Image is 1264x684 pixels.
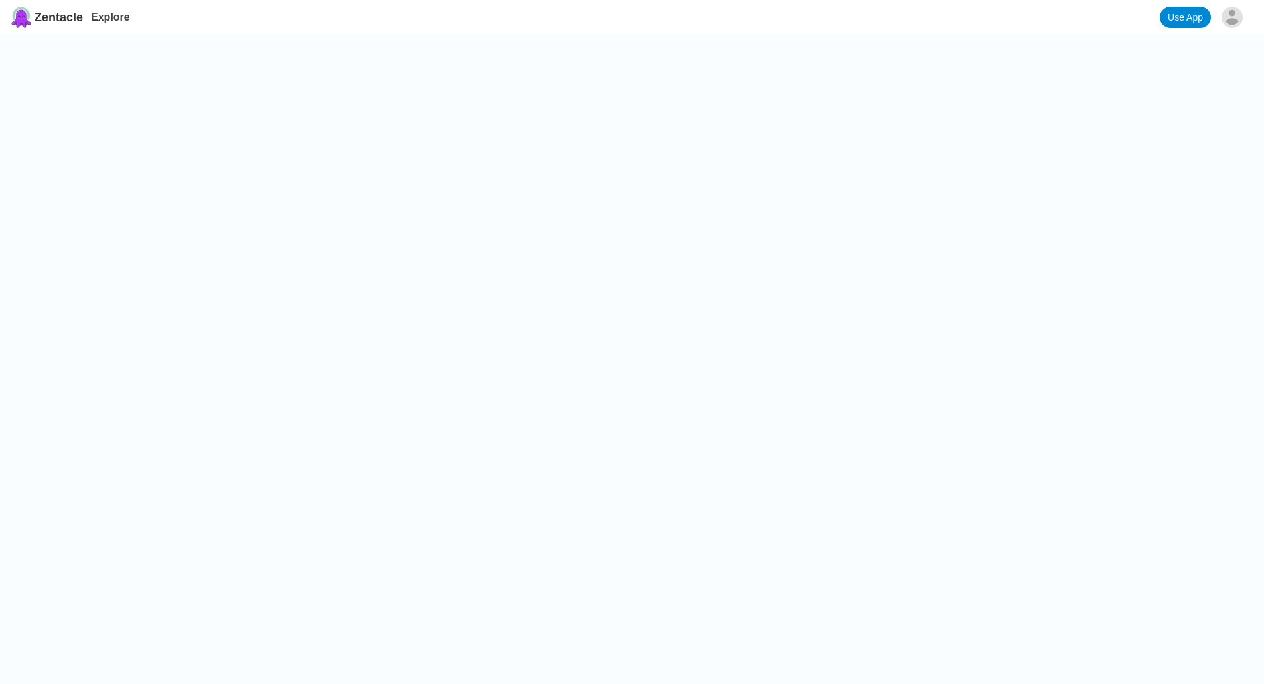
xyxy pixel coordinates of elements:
button: Emily Hunter [1216,1,1253,33]
img: Emily Hunter [1222,7,1243,28]
a: Zentacle logoZentacle [11,7,83,28]
img: Zentacle logo [11,7,32,28]
a: Use App [1160,7,1211,28]
a: Explore [91,11,130,23]
span: Zentacle [35,11,83,25]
